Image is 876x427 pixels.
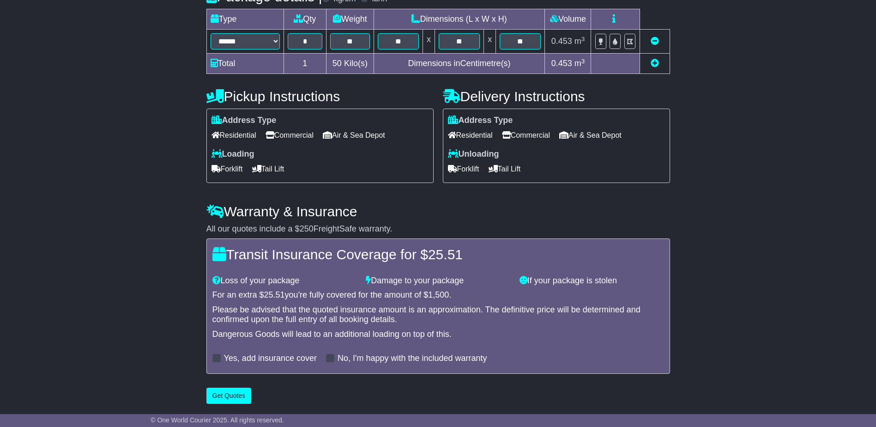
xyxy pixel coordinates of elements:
[212,305,664,325] div: Please be advised that the quoted insurance amount is an approximation. The definitive price will...
[545,9,591,30] td: Volume
[574,59,585,68] span: m
[448,128,493,142] span: Residential
[551,37,572,46] span: 0.453
[374,54,545,74] td: Dimensions in Centimetre(s)
[515,276,669,286] div: If your package is stolen
[332,59,342,68] span: 50
[284,54,326,74] td: 1
[428,290,449,299] span: 1,500
[361,276,515,286] div: Damage to your package
[423,30,435,54] td: x
[323,128,385,142] span: Air & Sea Depot
[206,204,670,219] h4: Warranty & Insurance
[266,128,314,142] span: Commercial
[651,37,659,46] a: Remove this item
[551,59,572,68] span: 0.453
[338,354,487,364] label: No, I'm happy with the included warranty
[448,149,499,159] label: Unloading
[574,37,585,46] span: m
[206,9,284,30] td: Type
[651,59,659,68] a: Add new item
[264,290,285,299] span: 25.51
[224,354,317,364] label: Yes, add insurance cover
[151,416,284,424] span: © One World Courier 2025. All rights reserved.
[208,276,362,286] div: Loss of your package
[284,9,326,30] td: Qty
[211,116,277,126] label: Address Type
[206,224,670,234] div: All our quotes include a $ FreightSafe warranty.
[326,9,374,30] td: Weight
[559,128,622,142] span: Air & Sea Depot
[211,162,243,176] span: Forklift
[212,247,664,262] h4: Transit Insurance Coverage for $
[581,58,585,65] sup: 3
[211,128,256,142] span: Residential
[448,162,479,176] span: Forklift
[581,36,585,43] sup: 3
[212,290,664,300] div: For an extra $ you're fully covered for the amount of $ .
[206,54,284,74] td: Total
[484,30,496,54] td: x
[252,162,284,176] span: Tail Lift
[300,224,314,233] span: 250
[211,149,254,159] label: Loading
[326,54,374,74] td: Kilo(s)
[206,388,252,404] button: Get Quotes
[374,9,545,30] td: Dimensions (L x W x H)
[428,247,463,262] span: 25.51
[206,89,434,104] h4: Pickup Instructions
[489,162,521,176] span: Tail Lift
[443,89,670,104] h4: Delivery Instructions
[448,116,513,126] label: Address Type
[212,329,664,340] div: Dangerous Goods will lead to an additional loading on top of this.
[502,128,550,142] span: Commercial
